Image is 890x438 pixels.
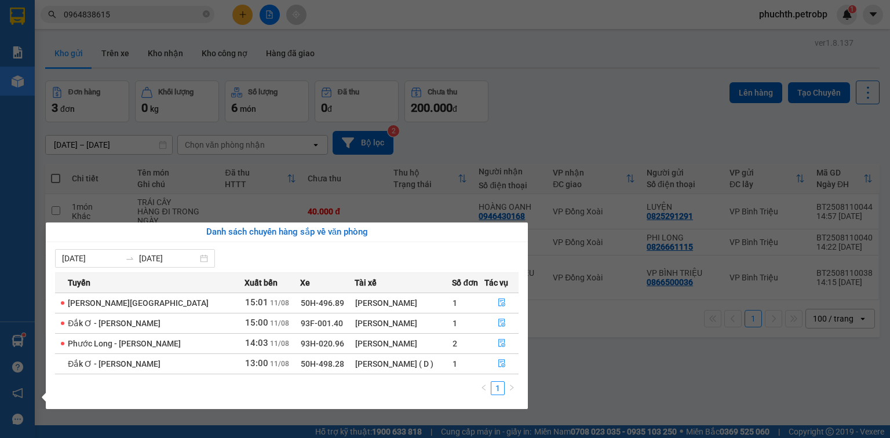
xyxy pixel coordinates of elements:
div: [PERSON_NAME] ( D ) [355,357,451,370]
span: 93H-020.96 [301,339,344,348]
span: Tác vụ [484,276,508,289]
div: 40.000 [89,75,170,91]
div: [PERSON_NAME] [355,337,451,350]
button: file-done [485,294,518,312]
span: 1 [453,298,457,308]
div: VP Bình Triệu [10,10,82,38]
span: Đắk Ơ - [PERSON_NAME] [68,359,161,368]
li: 1 [491,381,505,395]
span: CC : [89,78,105,90]
li: Previous Page [477,381,491,395]
span: 50H-498.28 [301,359,344,368]
span: 15:01 [245,297,268,308]
span: to [125,254,134,263]
span: Tuyến [68,276,90,289]
span: 14:03 [245,338,268,348]
span: file-done [498,319,506,328]
span: Nhận: [90,11,118,23]
span: Gửi: [10,11,28,23]
div: NHẤT NAM [10,38,82,52]
div: Danh sách chuyến hàng sắp về văn phòng [55,225,519,239]
span: 2 [453,339,457,348]
span: 11/08 [270,340,289,348]
span: Đắk Ơ - [PERSON_NAME] [68,319,161,328]
div: [PERSON_NAME] [355,297,451,309]
span: Xuất bến [245,276,278,289]
span: Tài xế [355,276,377,289]
span: file-done [498,359,506,368]
span: Xe [300,276,310,289]
span: 13:00 [245,358,268,368]
div: THÁI [90,38,169,52]
span: 93F-001.40 [301,319,343,328]
span: 1 [453,359,457,368]
span: 11/08 [270,360,289,368]
button: file-done [485,355,518,373]
span: [PERSON_NAME][GEOGRAPHIC_DATA] [68,298,209,308]
li: Next Page [505,381,519,395]
span: 11/08 [270,319,289,327]
button: file-done [485,334,518,353]
span: 11/08 [270,299,289,307]
button: file-done [485,314,518,333]
span: file-done [498,339,506,348]
span: swap-right [125,254,134,263]
span: Phước Long - [PERSON_NAME] [68,339,181,348]
a: 1 [491,382,504,395]
span: 15:00 [245,317,268,328]
div: VP Bù Nho [90,10,169,38]
span: 1 [453,319,457,328]
input: Đến ngày [139,252,198,265]
span: left [480,384,487,391]
span: file-done [498,298,506,308]
input: Từ ngày [62,252,121,265]
span: Số đơn [452,276,478,289]
span: 50H-496.89 [301,298,344,308]
span: right [508,384,515,391]
button: left [477,381,491,395]
button: right [505,381,519,395]
div: [PERSON_NAME] [355,317,451,330]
